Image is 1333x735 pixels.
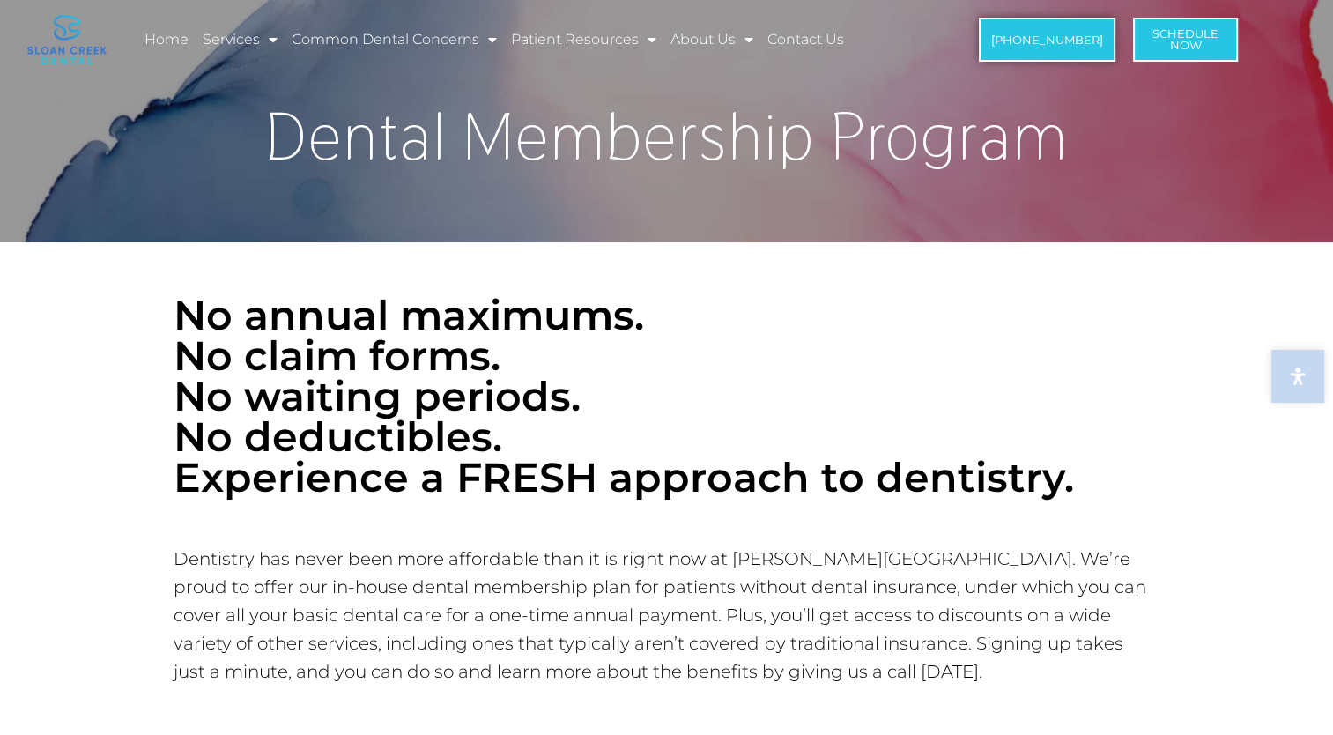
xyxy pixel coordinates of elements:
[765,19,847,60] a: Contact Us
[165,103,1169,169] h1: Dental Membership Program
[991,34,1103,46] span: [PHONE_NUMBER]
[27,15,107,64] img: logo
[1271,350,1324,403] button: Open Accessibility Panel
[142,19,191,60] a: Home
[668,19,756,60] a: About Us
[508,19,659,60] a: Patient Resources
[979,18,1115,62] a: [PHONE_NUMBER]
[174,545,1152,686] p: Dentistry has never been more affordable than it is right now at [PERSON_NAME][GEOGRAPHIC_DATA]. ...
[174,295,1160,498] p: No annual maximums. No claim forms. No waiting periods. No deductibles. Experience a FRESH approa...
[200,19,280,60] a: Services
[1133,18,1238,62] a: ScheduleNow
[142,19,915,60] nav: Menu
[1152,28,1218,51] span: Schedule Now
[289,19,500,60] a: Common Dental Concerns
